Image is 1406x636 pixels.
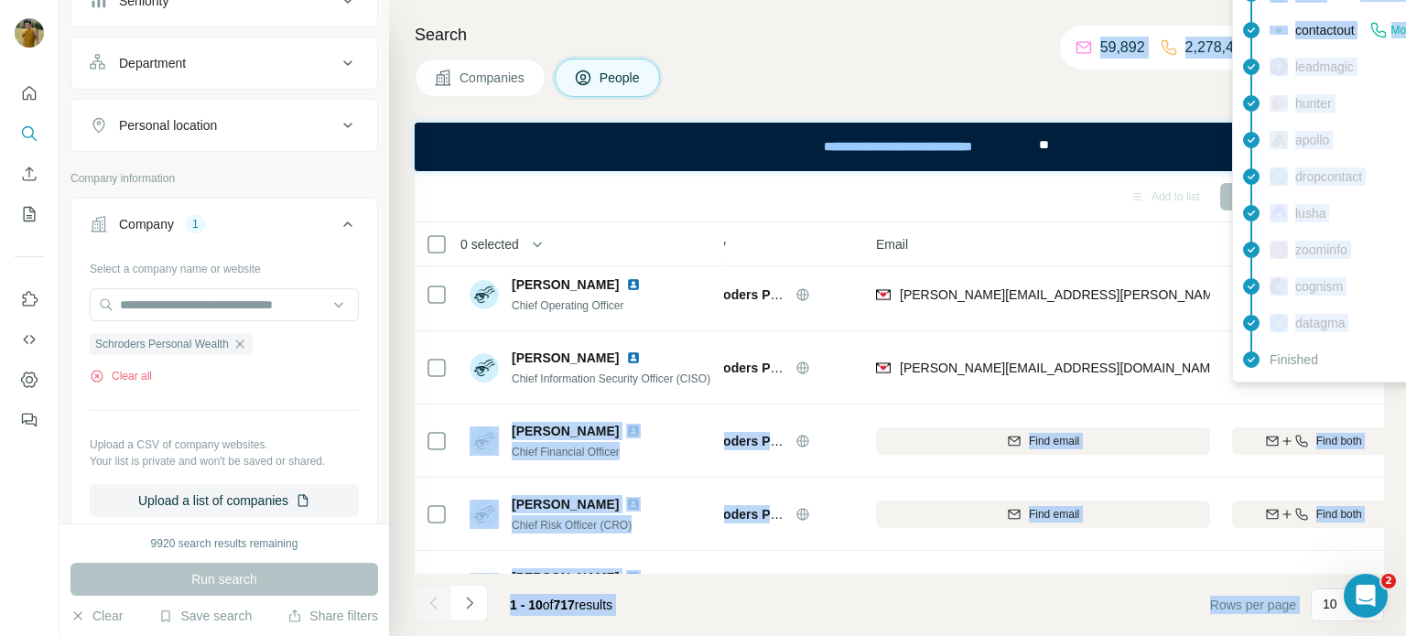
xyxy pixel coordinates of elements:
span: results [510,598,612,612]
span: Email [876,235,908,253]
img: LinkedIn logo [626,350,641,365]
img: Avatar [470,573,499,602]
img: LinkedIn logo [626,424,641,438]
button: Use Surfe on LinkedIn [15,283,44,316]
p: 2,278,487 [1185,37,1250,59]
button: Enrich CSV [15,157,44,190]
span: People [600,69,642,87]
button: Quick start [15,77,44,110]
img: provider datagma logo [1270,314,1288,332]
button: Department [71,41,377,85]
span: of [543,598,554,612]
span: 1 - 10 [510,598,543,612]
img: provider apollo logo [1270,131,1288,149]
span: 2 [1381,574,1396,588]
span: Finished [1270,350,1318,369]
span: [PERSON_NAME] [512,349,619,367]
span: [PERSON_NAME] [512,495,619,513]
img: LinkedIn logo [626,277,641,292]
span: Find email [1029,506,1079,523]
img: provider cognism logo [1270,277,1288,296]
img: provider findymail logo [876,286,891,304]
span: Schroders Personal Wealth [95,336,229,352]
span: Schroders Personal Wealth [695,434,861,448]
img: provider hunter logo [1270,95,1288,112]
span: [PERSON_NAME][EMAIL_ADDRESS][DOMAIN_NAME] [900,361,1222,375]
p: 59,892 [1100,37,1145,59]
span: Schroders Personal Wealth [695,507,861,522]
button: Company1 [71,202,377,253]
button: Search [15,117,44,150]
span: cognism [1295,277,1343,296]
button: Upload a list of companies [90,484,359,517]
img: Avatar [470,500,499,529]
span: Find both [1316,433,1362,449]
div: Department [119,54,186,72]
button: Navigate to next page [451,585,488,621]
p: Your list is private and won't be saved or shared. [90,453,359,469]
span: [PERSON_NAME][EMAIL_ADDRESS][PERSON_NAME][DOMAIN_NAME] [900,287,1328,302]
button: Find both [1232,501,1394,528]
button: Personal location [71,103,377,147]
button: Find both [1232,427,1394,455]
button: Dashboard [15,363,44,396]
img: LinkedIn logo [626,570,641,585]
span: [PERSON_NAME] [512,275,619,294]
div: Select a company name or website [90,253,359,277]
span: Rows per page [1210,596,1296,614]
span: 0 selected [460,235,519,253]
span: hunter [1295,94,1332,113]
span: [PERSON_NAME] [512,568,619,587]
button: Share filters [287,607,378,625]
div: 9920 search results remaining [151,535,298,552]
iframe: Intercom live chat [1344,574,1388,618]
span: zoominfo [1295,241,1347,259]
button: Save search [158,607,252,625]
iframe: Banner [415,123,1384,171]
button: Feedback [15,404,44,437]
span: Companies [460,69,526,87]
p: Upload a CSV of company websites. [90,437,359,453]
p: Company information [70,170,378,187]
img: provider leadmagic logo [1270,58,1288,76]
img: provider lusha logo [1270,204,1288,222]
span: Schroders Personal Wealth [695,361,861,375]
span: Chief Risk Officer (CRO) [512,519,632,532]
span: contactout [1295,21,1355,39]
span: 717 [554,598,575,612]
span: Schroders Personal Wealth [695,287,861,302]
img: provider contactout logo [1270,26,1288,35]
p: 10 [1323,595,1337,613]
button: Clear all [90,368,152,384]
span: [PERSON_NAME] [512,422,619,440]
span: Find both [1316,506,1362,523]
div: Company [119,215,174,233]
img: Avatar [470,353,499,383]
img: provider zoominfo logo [1270,241,1288,259]
span: Find email [1029,433,1079,449]
span: Chief Operating Officer [512,299,624,312]
img: Avatar [470,280,499,309]
button: Find email [876,501,1210,528]
button: Use Surfe API [15,323,44,356]
img: provider findymail logo [876,359,891,377]
h4: Search [415,22,1384,48]
span: Chief Information Security Officer (CISO) [512,372,710,385]
button: Clear [70,607,123,625]
img: Avatar [15,18,44,48]
span: datagma [1295,314,1345,332]
span: lusha [1295,204,1325,222]
button: My lists [15,198,44,231]
span: leadmagic [1295,58,1354,76]
div: 1 [185,216,206,232]
span: dropcontact [1295,167,1362,186]
span: apollo [1295,131,1329,149]
img: LinkedIn logo [626,497,641,512]
div: Personal location [119,116,217,135]
span: Chief Financial Officer [512,446,620,458]
img: provider dropcontact logo [1270,167,1288,186]
img: Avatar [470,426,499,456]
button: Find email [876,427,1210,455]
